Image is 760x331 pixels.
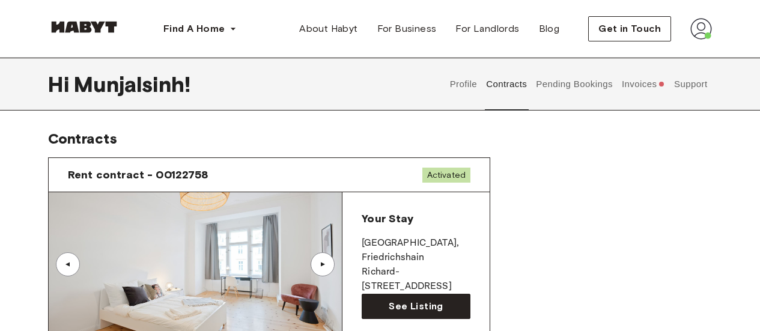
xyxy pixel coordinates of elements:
[620,58,666,111] button: Invoices
[422,168,470,183] span: Activated
[362,212,413,225] span: Your Stay
[48,130,117,147] span: Contracts
[446,17,529,41] a: For Landlords
[535,58,615,111] button: Pending Bookings
[445,58,712,111] div: user profile tabs
[290,17,367,41] a: About Habyt
[539,22,560,36] span: Blog
[362,265,470,294] p: Richard-[STREET_ADDRESS]
[598,22,661,36] span: Get in Touch
[672,58,709,111] button: Support
[68,168,208,182] span: Rent contract - 00122758
[317,261,329,268] div: ▲
[455,22,519,36] span: For Landlords
[368,17,446,41] a: For Business
[362,236,470,265] p: [GEOGRAPHIC_DATA] , Friedrichshain
[588,16,671,41] button: Get in Touch
[48,71,74,97] span: Hi
[299,22,357,36] span: About Habyt
[448,58,479,111] button: Profile
[690,18,712,40] img: avatar
[529,17,570,41] a: Blog
[154,17,246,41] button: Find A Home
[163,22,225,36] span: Find A Home
[62,261,74,268] div: ▲
[48,21,120,33] img: Habyt
[377,22,437,36] span: For Business
[485,58,529,111] button: Contracts
[362,294,470,319] a: See Listing
[74,71,190,97] span: Munjalsinh !
[389,299,443,314] span: See Listing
